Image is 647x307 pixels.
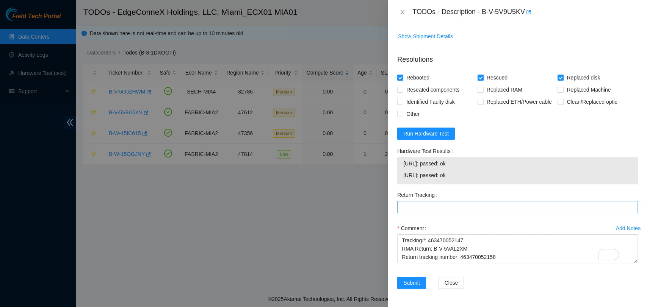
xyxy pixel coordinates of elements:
span: Replaced ETH/Power cable [484,96,555,108]
span: Run Hardware Test [403,129,449,138]
textarea: To enrich screen reader interactions, please activate Accessibility in Grammarly extension settings [397,234,638,263]
span: [URL]: passed: ok [403,159,632,168]
button: Add Notes [616,222,641,234]
span: [URL]: passed: ok [403,171,632,179]
span: close [399,9,406,15]
span: Submit [403,279,420,287]
span: Close [445,279,458,287]
button: Close [439,277,464,289]
p: Resolutions [397,48,638,65]
button: Close [397,9,408,16]
span: Identified Faulty disk [403,96,458,108]
button: Run Hardware Test [397,128,455,140]
div: TODOs - Description - B-V-5V9U5KV [412,6,638,18]
span: Clean/Replaced optic [564,96,620,108]
span: Reseated components [403,84,462,96]
label: Hardware Test Results [397,145,456,157]
span: Replaced Machine [564,84,614,96]
button: Show Shipment Details [398,30,453,42]
span: Replaced RAM [484,84,525,96]
span: Replaced disk [564,72,603,84]
span: Other [403,108,423,120]
label: Comment [397,222,429,234]
input: Return Tracking [397,201,638,213]
span: Rescued [484,72,511,84]
button: Submit [397,277,426,289]
label: Return Tracking [397,189,440,201]
div: Add Notes [616,226,641,231]
span: Show Shipment Details [398,32,453,41]
span: Rebooted [403,72,432,84]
